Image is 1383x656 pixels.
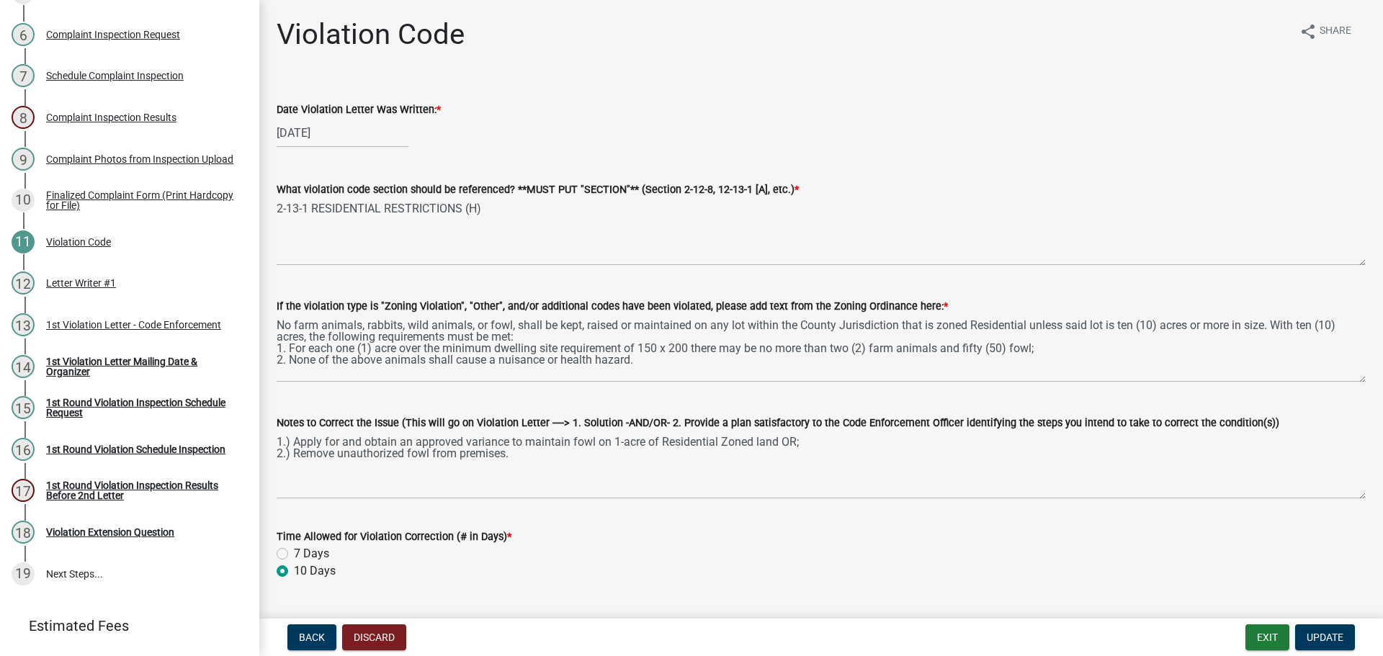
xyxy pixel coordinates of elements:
[12,189,35,212] div: 10
[277,418,1279,428] label: Notes to Correct the Issue (This will go on Violation Letter ----> 1. Solution -AND/OR- 2. Provid...
[1299,23,1317,40] i: share
[12,479,35,502] div: 17
[1307,632,1343,643] span: Update
[12,355,35,378] div: 14
[12,64,35,87] div: 7
[342,624,406,650] button: Discard
[1320,23,1351,40] span: Share
[12,106,35,129] div: 8
[277,105,441,115] label: Date Violation Letter Was Written:
[1295,624,1355,650] button: Update
[46,154,233,164] div: Complaint Photos from Inspection Upload
[46,237,111,247] div: Violation Code
[12,271,35,295] div: 12
[12,438,35,461] div: 16
[46,320,221,330] div: 1st Violation Letter - Code Enforcement
[12,148,35,171] div: 9
[12,611,236,640] a: Estimated Fees
[277,185,799,195] label: What violation code section should be referenced? **MUST PUT "SECTION"** (Section 2-12-8, 12-13-1...
[12,230,35,253] div: 11
[287,624,336,650] button: Back
[277,17,465,52] h1: Violation Code
[46,527,174,537] div: Violation Extension Question
[46,190,236,210] div: Finalized Complaint Form (Print Hardcopy for File)
[46,397,236,418] div: 1st Round Violation Inspection Schedule Request
[46,71,184,81] div: Schedule Complaint Inspection
[299,632,325,643] span: Back
[1245,624,1289,650] button: Exit
[294,545,329,562] label: 7 Days
[46,444,225,454] div: 1st Round Violation Schedule Inspection
[294,562,336,580] label: 10 Days
[1288,17,1363,45] button: shareShare
[12,521,35,544] div: 18
[277,532,511,542] label: Time Allowed for Violation Correction (# in Days)
[277,302,948,312] label: If the violation type is "Zoning Violation", "Other", and/or additional codes have been violated,...
[46,356,236,377] div: 1st Violation Letter Mailing Date & Organizer
[277,118,408,148] input: mm/dd/yyyy
[12,313,35,336] div: 13
[46,480,236,500] div: 1st Round Violation Inspection Results Before 2nd Letter
[12,23,35,46] div: 6
[46,278,116,288] div: Letter Writer #1
[46,112,176,122] div: Complaint Inspection Results
[12,562,35,585] div: 19
[46,30,180,40] div: Complaint Inspection Request
[12,396,35,419] div: 15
